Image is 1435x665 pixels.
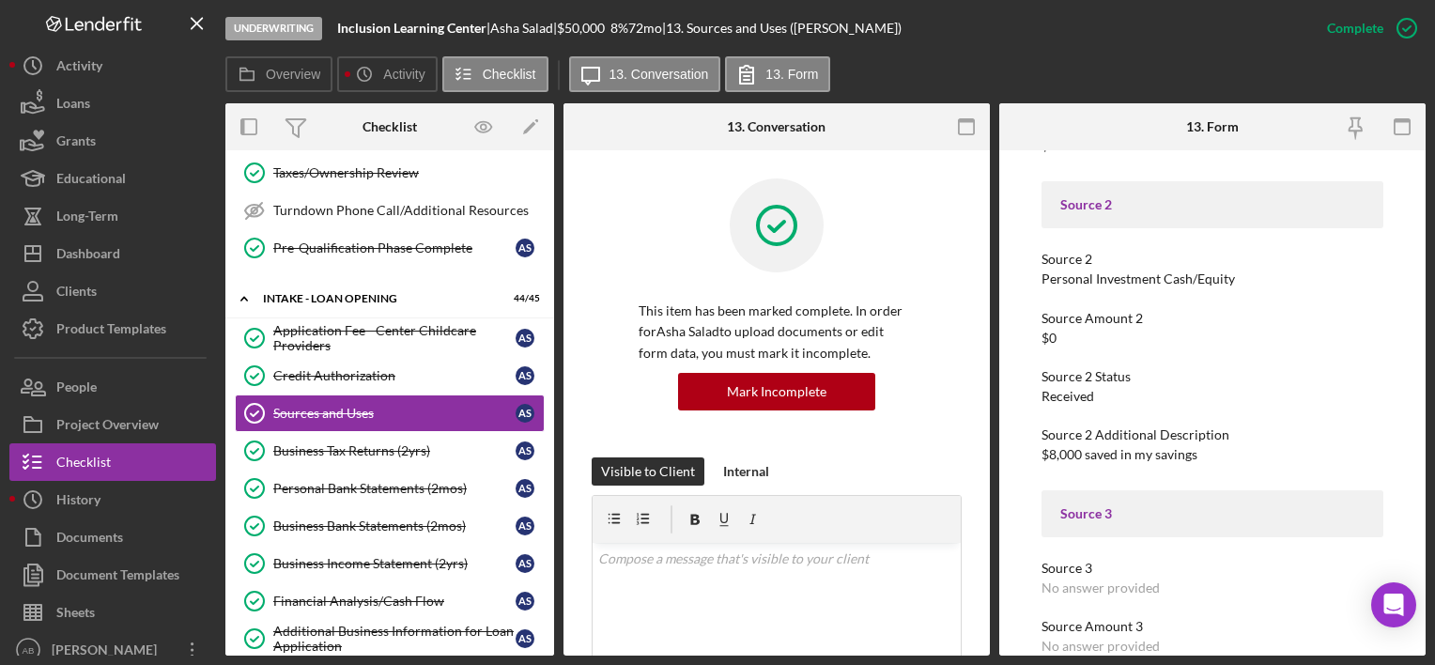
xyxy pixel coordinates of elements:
div: Loans [56,85,90,127]
a: Business Income Statement (2yrs)AS [235,545,545,582]
div: A S [516,239,534,257]
div: Credit Authorization [273,368,516,383]
div: Sources and Uses [273,406,516,421]
button: Loans [9,85,216,122]
button: Documents [9,518,216,556]
div: A S [516,329,534,348]
div: Clients [56,272,97,315]
a: Sources and UsesAS [235,394,545,432]
div: History [56,481,100,523]
button: Clients [9,272,216,310]
label: Checklist [483,67,536,82]
a: People [9,368,216,406]
button: Internal [714,457,779,486]
a: Business Bank Statements (2mos)AS [235,507,545,545]
div: 72 mo [628,21,662,36]
span: $50,000 [557,20,605,36]
p: This item has been marked complete. In order for Asha Salad to upload documents or edit form data... [639,301,915,363]
button: Visible to Client [592,457,704,486]
button: History [9,481,216,518]
div: People [56,368,97,410]
a: Personal Bank Statements (2mos)AS [235,470,545,507]
button: 13. Conversation [569,56,721,92]
div: Sheets [56,594,95,636]
div: Complete [1327,9,1383,47]
button: Educational [9,160,216,197]
b: Inclusion Learning Center [337,20,486,36]
button: Complete [1308,9,1426,47]
button: Checklist [9,443,216,481]
div: | [337,21,490,36]
div: Document Templates [56,556,179,598]
div: Personal Investment Cash/Equity [1042,271,1235,286]
div: A S [516,366,534,385]
div: No answer provided [1042,639,1160,654]
button: Project Overview [9,406,216,443]
div: Checklist [363,119,417,134]
button: Long-Term [9,197,216,235]
div: $0 [1042,331,1057,346]
a: Pre-Qualification Phase CompleteAS [235,229,545,267]
div: | 13. Sources and Uses ([PERSON_NAME]) [662,21,902,36]
div: Received [1042,389,1094,404]
div: Source Amount 2 [1042,311,1382,326]
div: Application Fee - Center Childcare Providers [273,323,516,353]
button: 13. Form [725,56,830,92]
div: INTAKE - LOAN OPENING [263,293,493,304]
div: Source 3 [1042,561,1382,576]
div: Grants [56,122,96,164]
a: Financial Analysis/Cash FlowAS [235,582,545,620]
div: Open Intercom Messenger [1371,582,1416,627]
div: Source 2 [1060,197,1364,212]
button: Activity [9,47,216,85]
a: Sheets [9,594,216,631]
button: Document Templates [9,556,216,594]
div: Personal Bank Statements (2mos) [273,481,516,496]
div: No answer provided [1042,580,1160,595]
button: Product Templates [9,310,216,348]
div: Business Income Statement (2yrs) [273,556,516,571]
div: Asha Salad | [490,21,557,36]
button: Activity [337,56,437,92]
div: 8 % [610,21,628,36]
div: Documents [56,518,123,561]
div: A S [516,554,534,573]
button: Overview [225,56,332,92]
a: Taxes/Ownership Review [235,154,545,192]
button: Checklist [442,56,548,92]
div: A S [516,629,534,648]
div: Product Templates [56,310,166,352]
div: Turndown Phone Call/Additional Resources [273,203,544,218]
div: Underwriting [225,17,322,40]
div: $8,000 saved in my savings [1042,447,1197,462]
div: Financial Analysis/Cash Flow [273,594,516,609]
a: Business Tax Returns (2yrs)AS [235,432,545,470]
button: Dashboard [9,235,216,272]
div: Source 2 [1042,252,1382,267]
div: Project Overview [56,406,159,448]
div: A S [516,517,534,535]
div: A S [516,404,534,423]
div: Visible to Client [601,457,695,486]
div: Activity [56,47,102,89]
div: Educational [56,160,126,202]
div: Checklist [56,443,111,486]
a: Credit AuthorizationAS [235,357,545,394]
div: Long-Term [56,197,118,240]
div: A S [516,592,534,611]
a: Turndown Phone Call/Additional Resources [235,192,545,229]
div: Source Amount 3 [1042,619,1382,634]
div: Business Tax Returns (2yrs) [273,443,516,458]
button: Grants [9,122,216,160]
div: A S [516,441,534,460]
